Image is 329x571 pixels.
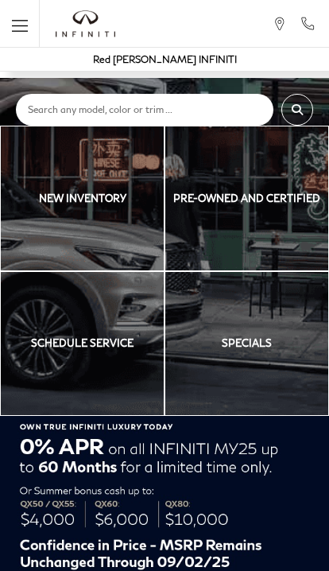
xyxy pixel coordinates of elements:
a: Call Red Noland INFINITI [300,17,315,31]
a: infiniti [56,10,115,37]
input: Search any model, color or trim ... [16,94,273,126]
a: Specials [164,271,329,417]
a: Red [PERSON_NAME] INFINITI [93,53,237,65]
button: submit [281,94,313,126]
img: INFINITI [56,10,115,37]
a: Pre-Owned and Certified [164,126,329,271]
